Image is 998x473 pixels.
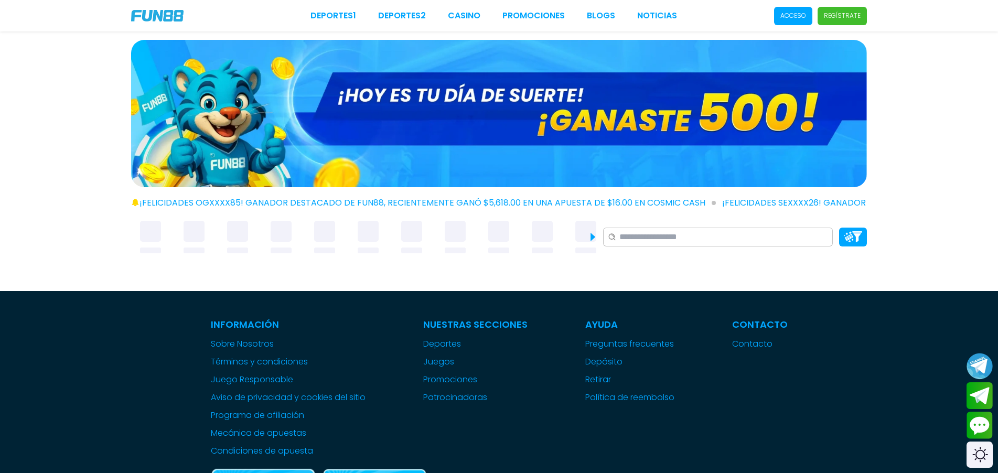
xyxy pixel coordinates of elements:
p: Contacto [732,317,788,331]
a: Patrocinadoras [423,391,528,404]
a: Contacto [732,338,788,350]
a: Condiciones de apuesta [211,445,366,457]
a: CASINO [448,9,480,22]
a: BLOGS [587,9,615,22]
a: Sobre Nosotros [211,338,366,350]
button: Join telegram [967,382,993,410]
p: Nuestras Secciones [423,317,528,331]
button: Join telegram channel [967,352,993,380]
img: Platform Filter [844,231,862,242]
a: Deportes [423,338,528,350]
a: NOTICIAS [637,9,677,22]
a: Política de reembolso [585,391,674,404]
span: ¡FELICIDADES ogxxxx85! GANADOR DESTACADO DE FUN88, RECIENTEMENTE GANÓ $5,618.00 EN UNA APUESTA DE... [139,197,716,209]
p: Regístrate [824,11,861,20]
a: Términos y condiciones [211,356,366,368]
p: Información [211,317,366,331]
a: Deportes1 [310,9,356,22]
a: Juego Responsable [211,373,366,386]
a: Promociones [423,373,528,386]
img: GANASTE 500 [131,40,867,187]
img: Company Logo [131,10,184,21]
button: Juegos [423,356,454,368]
a: Mecánica de apuestas [211,427,366,439]
a: Depósito [585,356,674,368]
a: Deportes2 [378,9,426,22]
a: Promociones [502,9,565,22]
a: Programa de afiliación [211,409,366,422]
a: Preguntas frecuentes [585,338,674,350]
a: Aviso de privacidad y cookies del sitio [211,391,366,404]
button: Contact customer service [967,412,993,439]
a: Retirar [585,373,674,386]
p: Ayuda [585,317,674,331]
p: Acceso [780,11,806,20]
div: Switch theme [967,442,993,468]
